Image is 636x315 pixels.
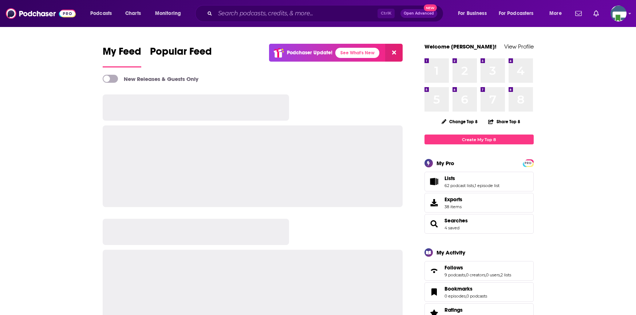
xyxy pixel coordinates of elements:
[475,183,499,188] a: 1 episode list
[501,272,511,277] a: 2 lists
[335,48,379,58] a: See What's New
[103,45,141,67] a: My Feed
[445,175,455,182] span: Lists
[436,160,454,167] div: My Pro
[466,293,487,299] a: 0 podcasts
[424,43,497,50] a: Welcome [PERSON_NAME]!
[494,8,544,19] button: open menu
[378,9,395,18] span: Ctrl K
[524,160,533,166] span: PRO
[466,293,466,299] span: ,
[424,135,534,144] a: Create My Top 8
[445,307,487,313] a: Ratings
[500,272,501,277] span: ,
[287,50,332,56] p: Podchaser Update!
[215,8,378,19] input: Search podcasts, credits, & more...
[427,287,442,297] a: Bookmarks
[474,183,475,188] span: ,
[445,196,462,203] span: Exports
[445,285,487,292] a: Bookmarks
[445,217,468,224] a: Searches
[486,272,500,277] a: 0 users
[445,307,463,313] span: Ratings
[155,8,181,19] span: Monitoring
[611,5,627,22] img: User Profile
[445,225,459,230] a: 4 saved
[103,75,198,83] a: New Releases & Guests Only
[445,285,473,292] span: Bookmarks
[504,43,534,50] a: View Profile
[6,7,76,20] img: Podchaser - Follow, Share and Rate Podcasts
[427,219,442,229] a: Searches
[445,293,466,299] a: 0 episodes
[424,214,534,234] span: Searches
[549,8,562,19] span: More
[150,8,190,19] button: open menu
[404,12,434,15] span: Open Advanced
[427,266,442,276] a: Follows
[458,8,487,19] span: For Business
[103,45,141,62] span: My Feed
[90,8,112,19] span: Podcasts
[445,204,462,209] span: 38 items
[121,8,145,19] a: Charts
[436,249,465,256] div: My Activity
[466,272,485,277] a: 0 creators
[424,193,534,213] a: Exports
[611,5,627,22] span: Logged in as KCMedia
[445,264,511,271] a: Follows
[465,272,466,277] span: ,
[572,7,585,20] a: Show notifications dropdown
[427,198,442,208] span: Exports
[424,282,534,302] span: Bookmarks
[488,114,521,129] button: Share Top 8
[453,8,496,19] button: open menu
[590,7,602,20] a: Show notifications dropdown
[424,4,437,11] span: New
[611,5,627,22] button: Show profile menu
[424,261,534,281] span: Follows
[445,264,463,271] span: Follows
[424,172,534,191] span: Lists
[485,272,486,277] span: ,
[524,160,533,166] a: PRO
[85,8,121,19] button: open menu
[125,8,141,19] span: Charts
[150,45,212,62] span: Popular Feed
[445,183,474,188] a: 62 podcast lists
[150,45,212,67] a: Popular Feed
[445,272,465,277] a: 9 podcasts
[400,9,437,18] button: Open AdvancedNew
[427,176,442,187] a: Lists
[544,8,571,19] button: open menu
[202,5,450,22] div: Search podcasts, credits, & more...
[445,175,499,182] a: Lists
[499,8,534,19] span: For Podcasters
[437,117,482,126] button: Change Top 8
